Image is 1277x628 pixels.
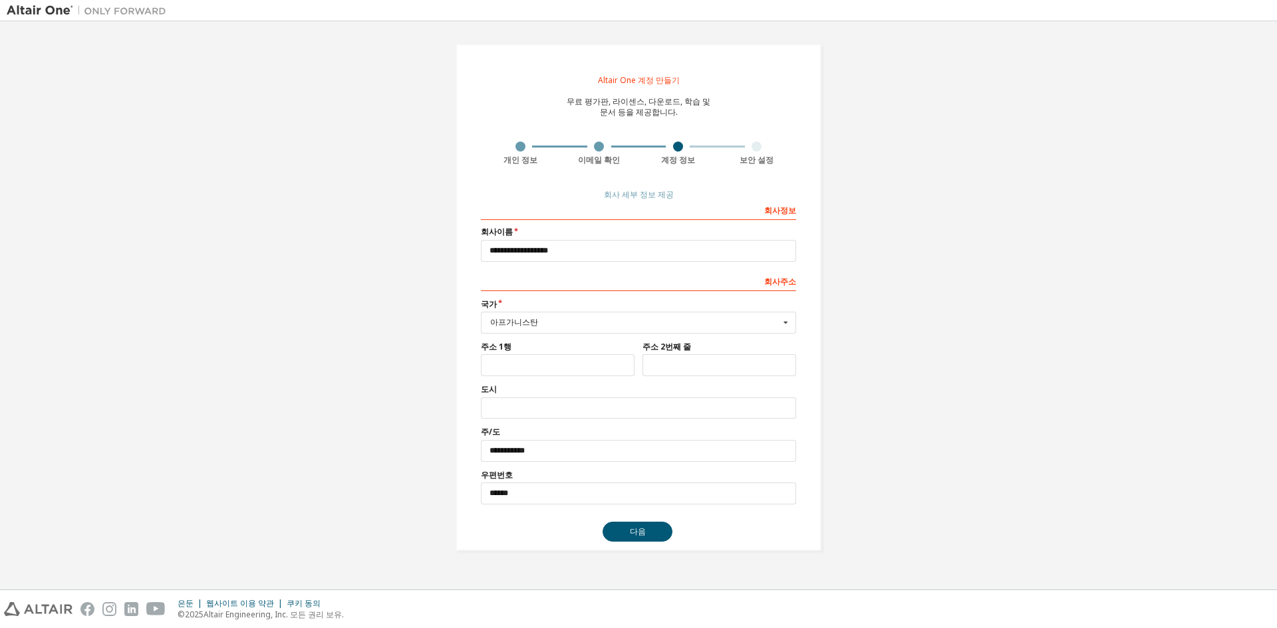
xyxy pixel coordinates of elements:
[481,469,513,480] font: 우편번호
[481,426,500,437] font: 주/도
[740,154,774,165] font: 보안 설정
[578,154,620,165] font: 이메일 확인
[178,609,185,620] font: ©
[80,602,94,616] img: facebook.svg
[642,341,691,352] font: 주소 2번째 줄
[481,341,511,352] font: 주소 1행
[567,96,710,107] font: 무료 평가판, 라이센스, 다운로드, 학습 및
[206,597,274,609] font: 웹사이트 이용 약관
[4,602,72,616] img: altair_logo.svg
[481,226,497,237] font: 회사
[287,597,321,609] font: 쿠키 동의
[630,526,646,537] font: 다음
[600,106,678,118] font: 문서 등을 제공합니다.
[497,226,513,237] font: 이름
[780,276,796,287] font: 주소
[204,609,344,620] font: Altair Engineering, Inc. 모든 권리 보유.
[604,189,674,200] font: 회사 세부 정보 제공
[481,383,497,395] font: 도시
[102,602,116,616] img: instagram.svg
[603,522,672,542] button: 다음
[178,597,194,609] font: 은둔
[764,205,780,216] font: 회사
[503,154,537,165] font: 개인 정보
[146,602,166,616] img: youtube.svg
[661,154,695,165] font: 계정 정보
[124,602,138,616] img: linkedin.svg
[185,609,204,620] font: 2025
[481,298,497,310] font: 국가
[7,4,173,17] img: 알타이르 원
[780,205,796,216] font: 정보
[764,276,780,287] font: 회사
[598,74,680,86] font: Altair One 계정 만들기
[490,316,538,328] font: 아프가니스탄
